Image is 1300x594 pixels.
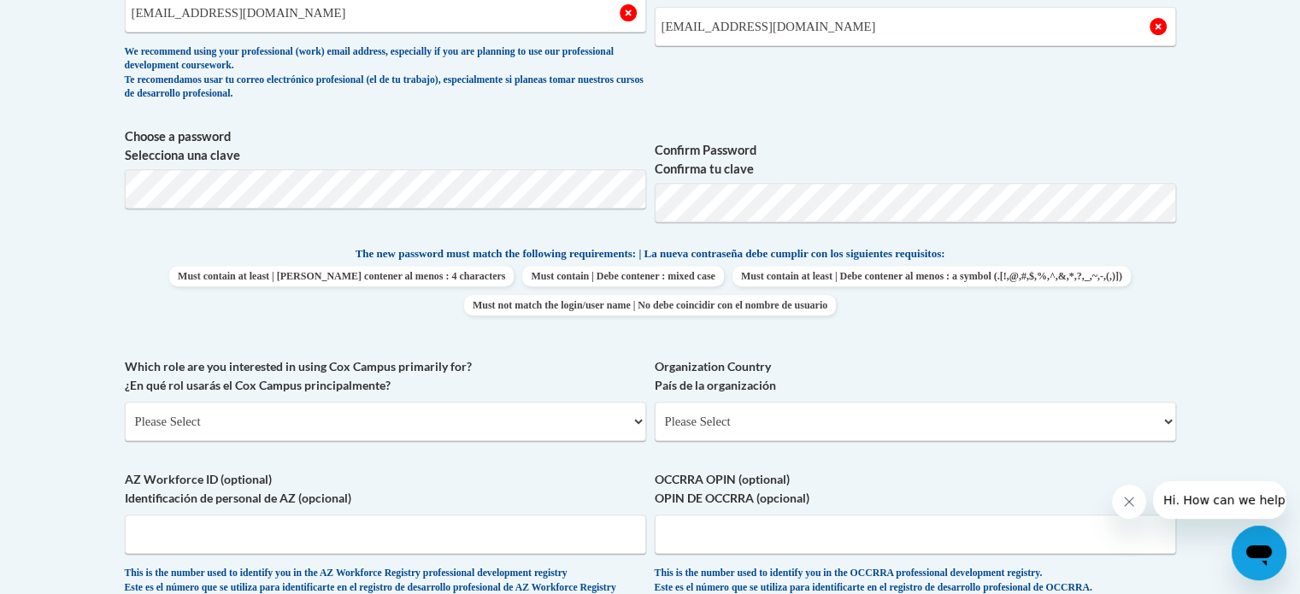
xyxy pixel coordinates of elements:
div: We recommend using your professional (work) email address, especially if you are planning to use ... [125,45,646,102]
iframe: Button to launch messaging window [1232,526,1286,580]
input: Required [655,7,1176,46]
span: Must contain at least | Debe contener al menos : a symbol (.[!,@,#,$,%,^,&,*,?,_,~,-,(,)]) [732,266,1131,286]
span: The new password must match the following requirements: | La nueva contraseña debe cumplir con lo... [356,246,945,262]
iframe: Close message [1112,485,1146,519]
span: Must not match the login/user name | No debe coincidir con el nombre de usuario [464,295,836,315]
iframe: Message from company [1153,481,1286,519]
label: Which role are you interested in using Cox Campus primarily for? ¿En qué rol usarás el Cox Campus... [125,357,646,395]
label: Organization Country País de la organización [655,357,1176,395]
label: AZ Workforce ID (optional) Identificación de personal de AZ (opcional) [125,470,646,508]
label: Choose a password Selecciona una clave [125,127,646,165]
label: OCCRRA OPIN (optional) OPIN DE OCCRRA (opcional) [655,470,1176,508]
label: Confirm Password Confirma tu clave [655,141,1176,179]
span: Must contain at least | [PERSON_NAME] contener al menos : 4 characters [169,266,514,286]
span: Hi. How can we help? [10,12,138,26]
span: Must contain | Debe contener : mixed case [522,266,723,286]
